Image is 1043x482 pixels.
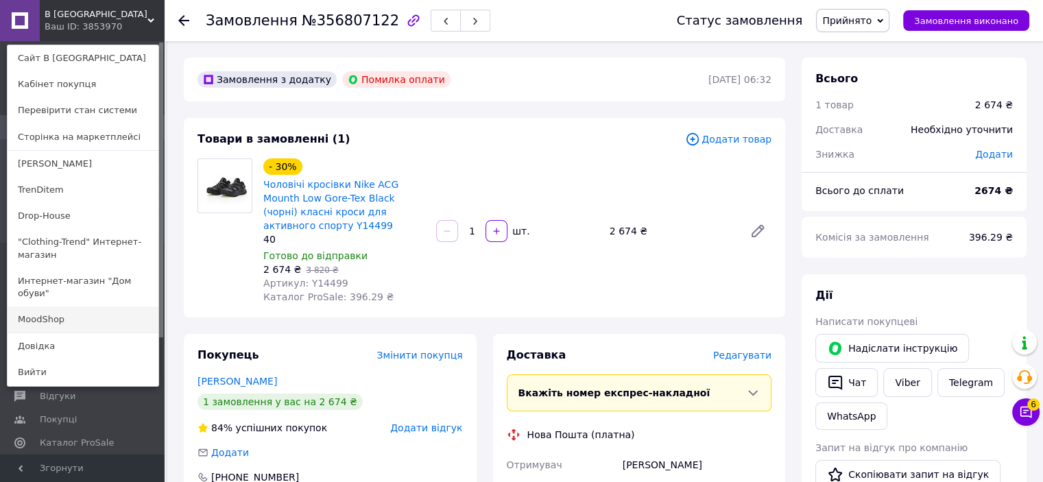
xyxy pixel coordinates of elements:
a: MoodShop [8,306,158,333]
span: Каталог ProSale [40,437,114,449]
span: Дії [815,289,832,302]
span: №356807122 [302,12,399,29]
span: Прийнято [822,15,872,26]
span: 396.29 ₴ [969,232,1013,243]
span: Написати покупцеві [815,316,918,327]
span: Запит на відгук про компанію [815,442,968,453]
button: Чат з покупцем6 [1012,398,1040,426]
span: Готово до відправки [263,250,368,261]
a: Редагувати [744,217,771,245]
a: Интернет-магазин "Дом обуви" [8,268,158,306]
a: Кабінет покупця [8,71,158,97]
span: Товари в замовленні (1) [197,132,350,145]
a: [PERSON_NAME] [197,376,277,387]
div: Замовлення з додатку [197,71,337,88]
a: Viber [883,368,931,397]
div: 2 674 ₴ [604,221,739,241]
span: Додати відгук [390,422,462,433]
div: Необхідно уточнити [902,115,1021,145]
span: Редагувати [713,350,771,361]
span: Артикул: Y14499 [263,278,348,289]
span: Змінити покупця [377,350,463,361]
button: Надіслати інструкцію [815,334,969,363]
span: 84% [211,422,232,433]
span: 2 674 ₴ [263,264,301,275]
a: Перевірити стан системи [8,97,158,123]
span: Додати [211,447,249,458]
div: 2 674 ₴ [975,98,1013,112]
a: Telegram [937,368,1005,397]
a: Сторінка на маркетплейсі [8,124,158,150]
a: TrenDitem [8,177,158,203]
a: Сайт В [GEOGRAPHIC_DATA] [8,45,158,71]
span: Всього [815,72,858,85]
span: Доставка [815,124,863,135]
div: Нова Пошта (платна) [524,428,638,442]
div: Ваш ID: 3853970 [45,21,102,33]
a: "Clothing-Trend" Интернет-магазин [8,229,158,267]
span: Знижка [815,149,854,160]
div: Помилка оплати [342,71,451,88]
span: Всього до сплати [815,185,904,196]
span: Покупець [197,348,259,361]
span: Комісія за замовлення [815,232,929,243]
div: Статус замовлення [677,14,803,27]
div: шт. [509,224,531,238]
div: [PERSON_NAME] [620,453,774,477]
a: WhatsApp [815,402,887,430]
img: Чоловічі кросівки Nike ACG Mounth Low Gore-Tex Black (чорні) класні кроси для активного спорту Y1... [198,168,252,203]
time: [DATE] 06:32 [708,74,771,85]
span: 1 товар [815,99,854,110]
span: Покупці [40,413,77,426]
span: Отримувач [507,459,562,470]
span: Замовлення виконано [914,16,1018,26]
button: Замовлення виконано [903,10,1029,31]
a: Чоловічі кросівки Nike ACG Mounth Low Gore-Tex Black (чорні) класні кроси для активного спорту Y1... [263,179,398,231]
span: Замовлення [206,12,298,29]
span: Додати товар [685,132,771,147]
span: Додати [975,149,1013,160]
span: В Тапке [45,8,147,21]
div: успішних покупок [197,421,327,435]
span: 3 820 ₴ [306,265,338,275]
a: [PERSON_NAME] [8,151,158,177]
span: Доставка [507,348,566,361]
span: Вкажіть номер експрес-накладної [518,387,710,398]
div: 1 замовлення у вас на 2 674 ₴ [197,394,363,410]
a: Drop-House [8,203,158,229]
span: Каталог ProSale: 396.29 ₴ [263,291,394,302]
div: Повернутися назад [178,14,189,27]
span: Відгуки [40,390,75,402]
a: Довідка [8,333,158,359]
div: - 30% [263,158,302,175]
span: 6 [1027,398,1040,411]
a: Вийти [8,359,158,385]
b: 2674 ₴ [974,185,1013,196]
button: Чат [815,368,878,397]
div: 40 [263,232,425,246]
